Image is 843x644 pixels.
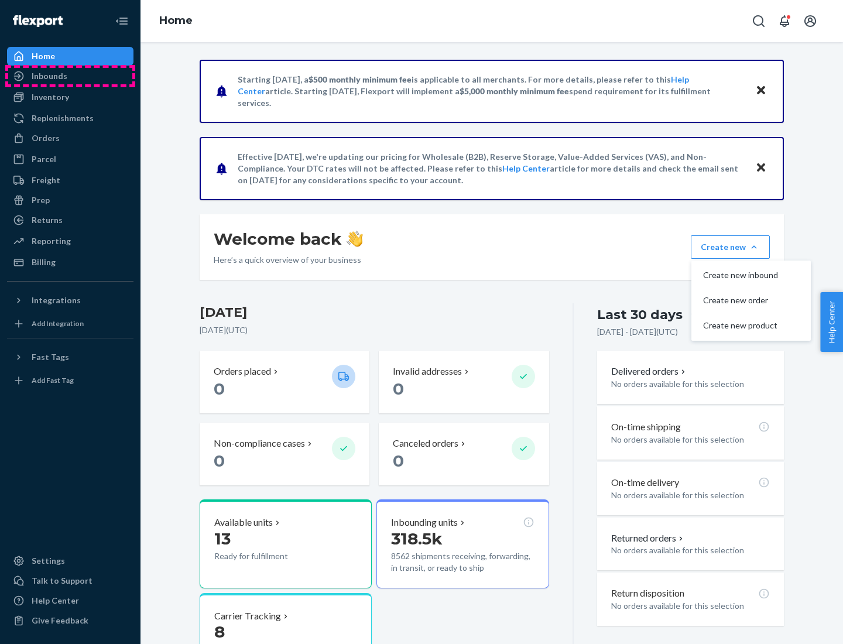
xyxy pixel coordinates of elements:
[7,232,133,251] a: Reporting
[747,9,770,33] button: Open Search Box
[393,365,462,378] p: Invalid addresses
[7,150,133,169] a: Parcel
[7,47,133,66] a: Home
[7,129,133,148] a: Orders
[214,437,305,450] p: Non-compliance cases
[753,160,769,177] button: Close
[391,550,534,574] p: 8562 shipments receiving, forwarding, in transit, or ready to ship
[376,499,549,588] button: Inbounding units318.5k8562 shipments receiving, forwarding, in transit, or ready to ship
[691,235,770,259] button: Create newCreate new inboundCreate new orderCreate new product
[214,550,323,562] p: Ready for fulfillment
[611,378,770,390] p: No orders available for this selection
[32,351,69,363] div: Fast Tags
[7,571,133,590] a: Talk to Support
[597,306,683,324] div: Last 30 days
[694,263,808,288] button: Create new inbound
[32,555,65,567] div: Settings
[379,423,549,485] button: Canceled orders 0
[7,371,133,390] a: Add Fast Tag
[238,74,744,109] p: Starting [DATE], a is applicable to all merchants. For more details, please refer to this article...
[611,544,770,556] p: No orders available for this selection
[159,14,193,27] a: Home
[391,529,443,549] span: 318.5k
[32,595,79,607] div: Help Center
[7,211,133,229] a: Returns
[7,348,133,366] button: Fast Tags
[347,231,363,247] img: hand-wave emoji
[611,587,684,600] p: Return disposition
[150,4,202,38] ol: breadcrumbs
[611,532,686,545] button: Returned orders
[32,294,81,306] div: Integrations
[32,194,50,206] div: Prep
[502,163,550,173] a: Help Center
[214,254,363,266] p: Here’s a quick overview of your business
[214,379,225,399] span: 0
[7,171,133,190] a: Freight
[214,529,231,549] span: 13
[703,296,778,304] span: Create new order
[200,303,549,322] h3: [DATE]
[7,67,133,85] a: Inbounds
[7,611,133,630] button: Give Feedback
[393,451,404,471] span: 0
[379,351,549,413] button: Invalid addresses 0
[13,15,63,27] img: Flexport logo
[32,174,60,186] div: Freight
[7,314,133,333] a: Add Integration
[309,74,412,84] span: $500 monthly minimum fee
[7,88,133,107] a: Inventory
[110,9,133,33] button: Close Navigation
[32,615,88,626] div: Give Feedback
[460,86,569,96] span: $5,000 monthly minimum fee
[7,551,133,570] a: Settings
[7,591,133,610] a: Help Center
[32,214,63,226] div: Returns
[773,9,796,33] button: Open notifications
[32,91,69,103] div: Inventory
[214,228,363,249] h1: Welcome back
[32,50,55,62] div: Home
[611,365,688,378] button: Delivered orders
[32,132,60,144] div: Orders
[32,575,92,587] div: Talk to Support
[611,489,770,501] p: No orders available for this selection
[238,151,744,186] p: Effective [DATE], we're updating our pricing for Wholesale (B2B), Reserve Storage, Value-Added Se...
[703,271,778,279] span: Create new inbound
[7,191,133,210] a: Prep
[7,291,133,310] button: Integrations
[820,292,843,352] button: Help Center
[32,375,74,385] div: Add Fast Tag
[200,351,369,413] button: Orders placed 0
[7,109,133,128] a: Replenishments
[214,451,225,471] span: 0
[694,288,808,313] button: Create new order
[799,9,822,33] button: Open account menu
[200,423,369,485] button: Non-compliance cases 0
[200,499,372,588] button: Available units13Ready for fulfillment
[32,70,67,82] div: Inbounds
[32,112,94,124] div: Replenishments
[597,326,678,338] p: [DATE] - [DATE] ( UTC )
[214,622,225,642] span: 8
[214,609,281,623] p: Carrier Tracking
[611,600,770,612] p: No orders available for this selection
[611,476,679,489] p: On-time delivery
[753,83,769,100] button: Close
[703,321,778,330] span: Create new product
[694,313,808,338] button: Create new product
[611,420,681,434] p: On-time shipping
[7,253,133,272] a: Billing
[393,437,458,450] p: Canceled orders
[393,379,404,399] span: 0
[32,235,71,247] div: Reporting
[611,434,770,446] p: No orders available for this selection
[32,153,56,165] div: Parcel
[32,256,56,268] div: Billing
[214,516,273,529] p: Available units
[32,318,84,328] div: Add Integration
[200,324,549,336] p: [DATE] ( UTC )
